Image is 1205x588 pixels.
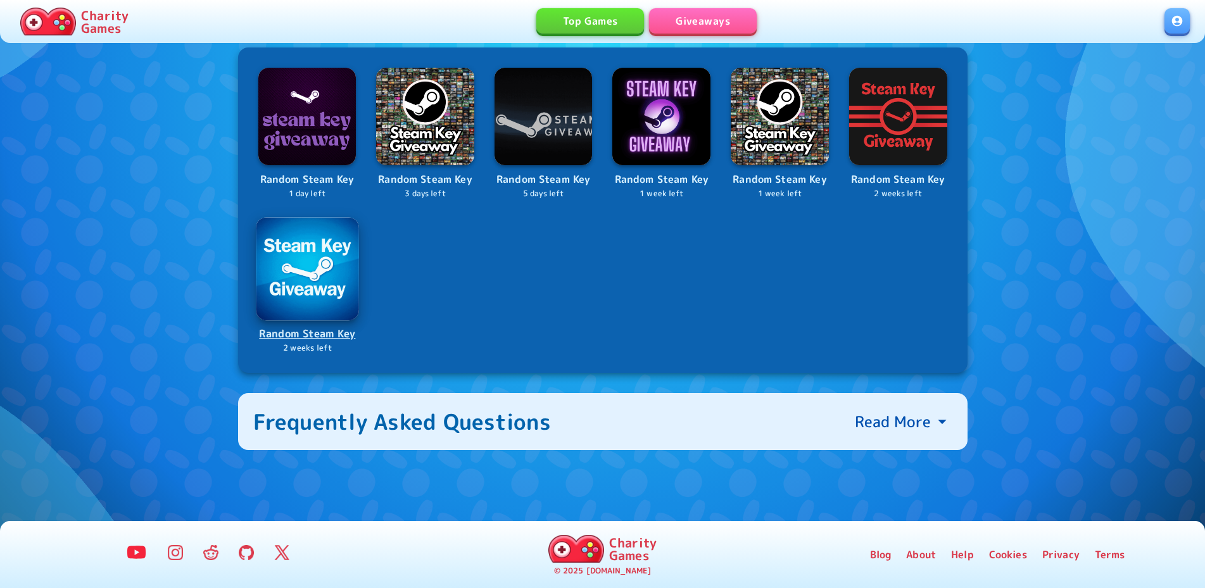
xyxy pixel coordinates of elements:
[989,547,1027,562] a: Cookies
[849,188,947,200] p: 2 weeks left
[258,172,356,188] p: Random Steam Key
[257,325,358,342] p: Random Steam Key
[256,217,358,320] img: Logo
[612,68,710,166] img: Logo
[376,172,474,188] p: Random Steam Key
[168,545,183,560] img: Instagram Logo
[1095,547,1125,562] a: Terms
[543,532,662,565] a: Charity Games
[731,68,829,166] img: Logo
[376,68,474,200] a: LogoRandom Steam Key3 days left
[612,68,710,200] a: LogoRandom Steam Key1 week left
[257,218,358,354] a: LogoRandom Steam Key2 weeks left
[495,68,593,166] img: Logo
[257,342,358,354] p: 2 weeks left
[15,5,134,38] a: Charity Games
[274,545,289,560] img: Twitter Logo
[849,172,947,188] p: Random Steam Key
[203,545,218,560] img: Reddit Logo
[548,535,604,563] img: Charity.Games
[258,68,356,200] a: LogoRandom Steam Key1 day left
[609,536,657,561] p: Charity Games
[253,408,552,435] div: Frequently Asked Questions
[731,68,829,200] a: LogoRandom Steam Key1 week left
[1042,547,1080,562] a: Privacy
[495,172,593,188] p: Random Steam Key
[536,8,644,34] a: Top Games
[612,188,710,200] p: 1 week left
[238,393,968,450] button: Frequently Asked QuestionsRead More
[855,411,931,432] p: Read More
[612,172,710,188] p: Random Steam Key
[870,547,892,562] a: Blog
[649,8,757,34] a: Giveaways
[376,188,474,200] p: 3 days left
[731,172,829,188] p: Random Steam Key
[20,8,76,35] img: Charity.Games
[495,68,593,200] a: LogoRandom Steam Key5 days left
[906,547,936,562] a: About
[554,565,651,577] p: © 2025 [DOMAIN_NAME]
[849,68,947,166] img: Logo
[731,188,829,200] p: 1 week left
[495,188,593,200] p: 5 days left
[951,547,974,562] a: Help
[849,68,947,200] a: LogoRandom Steam Key2 weeks left
[81,9,129,34] p: Charity Games
[258,68,356,166] img: Logo
[239,545,254,560] img: GitHub Logo
[376,68,474,166] img: Logo
[258,188,356,200] p: 1 day left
